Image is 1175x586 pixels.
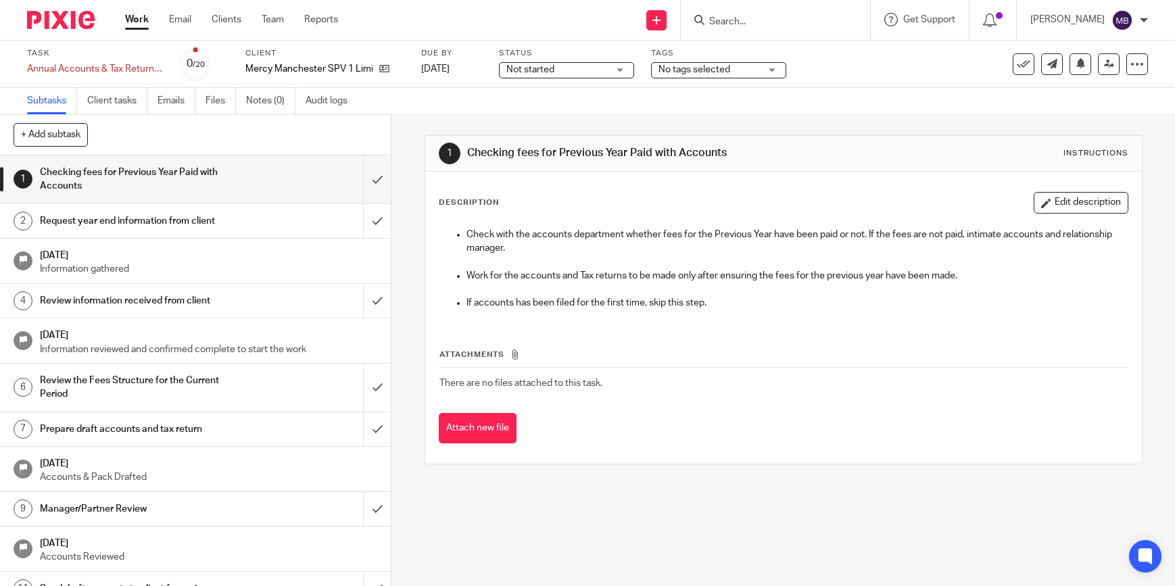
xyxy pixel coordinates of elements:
[245,48,404,59] label: Client
[421,48,482,59] label: Due by
[40,162,247,197] h1: Checking fees for Previous Year Paid with Accounts
[40,211,247,231] h1: Request year end information from client
[14,123,88,146] button: + Add subtask
[466,296,1128,310] p: If accounts has been filed for the first time, skip this step.
[245,62,373,76] p: Mercy Manchester SPV 1 Limited
[1034,192,1128,214] button: Edit description
[125,13,149,26] a: Work
[651,48,786,59] label: Tags
[499,48,634,59] label: Status
[40,550,378,564] p: Accounts Reviewed
[40,419,247,439] h1: Prepare draft accounts and tax return
[212,13,241,26] a: Clients
[40,325,378,342] h1: [DATE]
[27,48,162,59] label: Task
[466,269,1128,283] p: Work for the accounts and Tax returns to be made only after ensuring the fees for the previous ye...
[306,88,358,114] a: Audit logs
[14,499,32,518] div: 9
[14,291,32,310] div: 4
[439,413,517,443] button: Attach new file
[187,56,205,72] div: 0
[246,88,295,114] a: Notes (0)
[466,228,1128,255] p: Check with the accounts department whether fees for the Previous Year have been paid or not. If t...
[14,420,32,439] div: 7
[40,470,378,484] p: Accounts & Pack Drafted
[27,11,95,29] img: Pixie
[421,64,450,74] span: [DATE]
[169,13,191,26] a: Email
[439,379,602,388] span: There are no files attached to this task.
[40,454,378,470] h1: [DATE]
[1030,13,1105,26] p: [PERSON_NAME]
[439,143,460,164] div: 1
[658,65,730,74] span: No tags selected
[206,88,236,114] a: Files
[304,13,338,26] a: Reports
[158,88,195,114] a: Emails
[27,62,162,76] div: Annual Accounts &amp; Tax Return (Annual Acc &amp; CT Return)
[439,351,504,358] span: Attachments
[40,291,247,311] h1: Review information received from client
[40,245,378,262] h1: [DATE]
[439,197,499,208] p: Description
[262,13,284,26] a: Team
[1111,9,1133,31] img: svg%3E
[506,65,554,74] span: Not started
[27,88,77,114] a: Subtasks
[40,370,247,405] h1: Review the Fees Structure for the Current Period
[40,262,378,276] p: Information gathered
[14,378,32,397] div: 6
[467,146,812,160] h1: Checking fees for Previous Year Paid with Accounts
[40,343,378,356] p: Information reviewed and confirmed complete to start the work
[14,170,32,189] div: 1
[40,533,378,550] h1: [DATE]
[1063,148,1128,159] div: Instructions
[87,88,147,114] a: Client tasks
[193,61,205,68] small: /20
[708,16,830,28] input: Search
[903,15,955,24] span: Get Support
[14,212,32,230] div: 2
[40,499,247,519] h1: Manager/Partner Review
[27,62,162,76] div: Annual Accounts & Tax Return (Annual Acc & CT Return)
